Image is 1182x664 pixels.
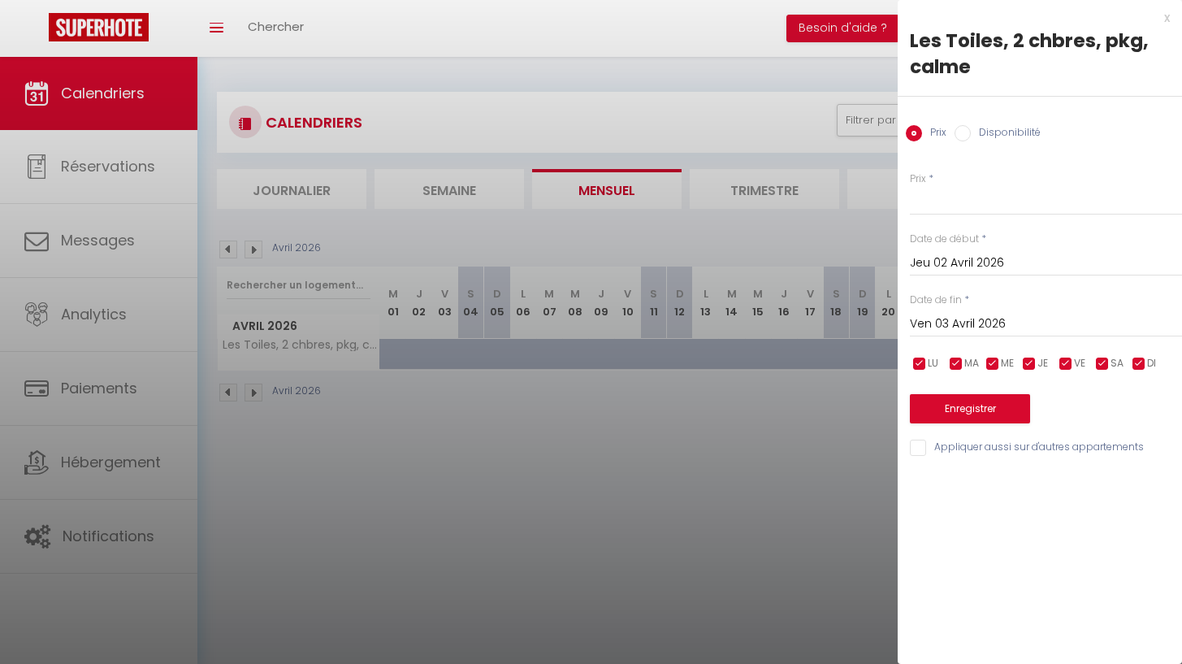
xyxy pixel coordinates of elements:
[898,8,1170,28] div: x
[1074,356,1085,371] span: VE
[1111,356,1124,371] span: SA
[910,28,1170,80] div: Les Toiles, 2 chbres, pkg, calme
[13,7,62,55] button: Ouvrir le widget de chat LiveChat
[1147,356,1156,371] span: DI
[910,394,1030,423] button: Enregistrer
[1037,356,1048,371] span: JE
[922,125,946,143] label: Prix
[910,171,926,187] label: Prix
[1001,356,1014,371] span: ME
[910,232,979,247] label: Date de début
[928,356,938,371] span: LU
[971,125,1041,143] label: Disponibilité
[910,293,962,308] label: Date de fin
[964,356,979,371] span: MA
